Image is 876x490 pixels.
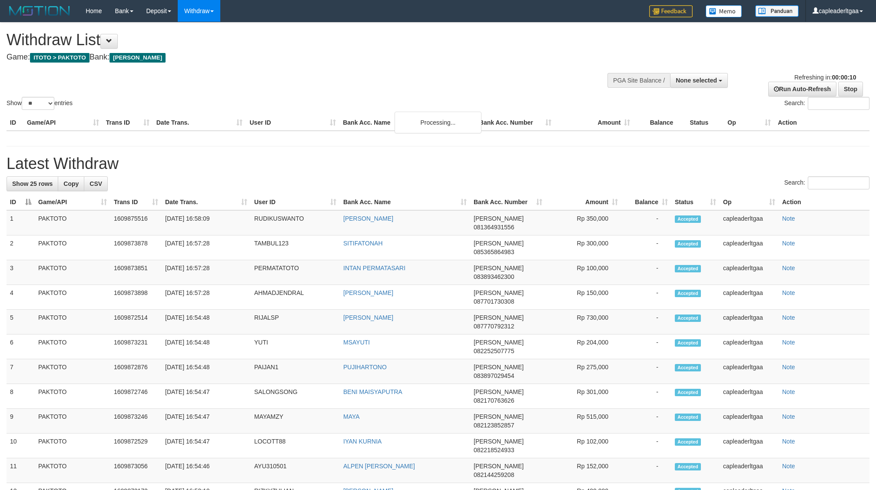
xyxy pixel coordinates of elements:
[474,224,514,231] span: Copy 081364931556 to clipboard
[7,260,35,285] td: 3
[90,180,102,187] span: CSV
[162,409,251,434] td: [DATE] 16:54:47
[35,334,110,359] td: PAKTOTO
[621,384,671,409] td: -
[12,180,53,187] span: Show 25 rows
[110,194,162,210] th: Trans ID: activate to sort column ascending
[110,359,162,384] td: 1609872876
[782,314,795,321] a: Note
[621,409,671,434] td: -
[84,176,108,191] a: CSV
[808,176,869,189] input: Search:
[720,210,779,235] td: capleaderltgaa
[35,194,110,210] th: Game/API: activate to sort column ascending
[162,260,251,285] td: [DATE] 16:57:28
[109,53,166,63] span: [PERSON_NAME]
[340,194,470,210] th: Bank Acc. Name: activate to sort column ascending
[110,458,162,483] td: 1609873056
[675,290,701,297] span: Accepted
[35,359,110,384] td: PAKTOTO
[162,285,251,310] td: [DATE] 16:57:28
[162,210,251,235] td: [DATE] 16:58:09
[546,235,621,260] td: Rp 300,000
[110,285,162,310] td: 1609873898
[395,112,481,133] div: Processing...
[546,285,621,310] td: Rp 150,000
[251,434,340,458] td: LOCOTT88
[546,210,621,235] td: Rp 350,000
[7,310,35,334] td: 5
[251,310,340,334] td: RIJALSP
[675,438,701,446] span: Accepted
[35,260,110,285] td: PAKTOTO
[782,438,795,445] a: Note
[794,74,856,81] span: Refreshing in:
[474,348,514,354] span: Copy 082252507775 to clipboard
[474,215,524,222] span: [PERSON_NAME]
[343,265,405,271] a: INTAN PERMATASARI
[670,73,728,88] button: None selected
[782,215,795,222] a: Note
[474,372,514,379] span: Copy 083897029454 to clipboard
[343,364,387,371] a: PUJIHARTONO
[153,115,246,131] th: Date Trans.
[649,5,693,17] img: Feedback.jpg
[110,260,162,285] td: 1609873851
[720,260,779,285] td: capleaderltgaa
[162,194,251,210] th: Date Trans.: activate to sort column ascending
[546,260,621,285] td: Rp 100,000
[808,97,869,110] input: Search:
[621,359,671,384] td: -
[7,115,23,131] th: ID
[720,458,779,483] td: capleaderltgaa
[343,388,402,395] a: BENI MAISYAPUTRA
[110,409,162,434] td: 1609873246
[782,413,795,420] a: Note
[720,235,779,260] td: capleaderltgaa
[720,359,779,384] td: capleaderltgaa
[832,74,856,81] strong: 00:00:10
[474,447,514,454] span: Copy 082218524933 to clipboard
[7,434,35,458] td: 10
[251,359,340,384] td: PAIJAN1
[675,463,701,470] span: Accepted
[474,388,524,395] span: [PERSON_NAME]
[162,359,251,384] td: [DATE] 16:54:48
[251,458,340,483] td: AYU310501
[474,323,514,330] span: Copy 087770792312 to clipboard
[474,240,524,247] span: [PERSON_NAME]
[474,413,524,420] span: [PERSON_NAME]
[675,315,701,322] span: Accepted
[782,265,795,271] a: Note
[784,176,869,189] label: Search:
[546,310,621,334] td: Rp 730,000
[621,210,671,235] td: -
[7,53,575,62] h4: Game: Bank:
[251,409,340,434] td: MAYAMZY
[720,334,779,359] td: capleaderltgaa
[251,260,340,285] td: PERMATATOTO
[110,310,162,334] td: 1609872514
[474,397,514,404] span: Copy 082170763626 to clipboard
[675,414,701,421] span: Accepted
[621,458,671,483] td: -
[838,82,863,96] a: Stop
[676,77,717,84] span: None selected
[251,210,340,235] td: RUDIKUSWANTO
[162,235,251,260] td: [DATE] 16:57:28
[110,384,162,409] td: 1609872746
[774,115,869,131] th: Action
[7,409,35,434] td: 9
[35,384,110,409] td: PAKTOTO
[35,235,110,260] td: PAKTOTO
[779,194,869,210] th: Action
[782,289,795,296] a: Note
[555,115,634,131] th: Amount
[339,115,476,131] th: Bank Acc. Name
[35,310,110,334] td: PAKTOTO
[251,235,340,260] td: TAMBUL123
[671,194,720,210] th: Status: activate to sort column ascending
[755,5,799,17] img: panduan.png
[246,115,339,131] th: User ID
[7,359,35,384] td: 7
